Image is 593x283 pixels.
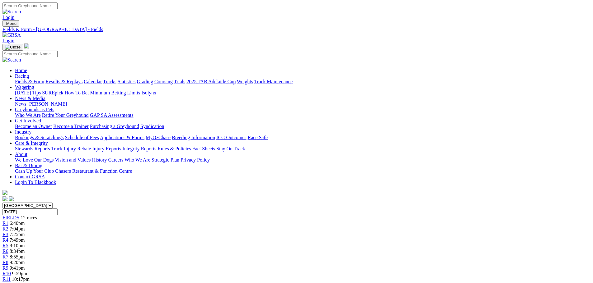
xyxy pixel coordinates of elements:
a: Get Involved [15,118,41,123]
a: ICG Outcomes [216,135,246,140]
a: Trials [174,79,185,84]
a: Coursing [154,79,173,84]
a: R5 [2,243,8,248]
button: Toggle navigation [2,20,19,27]
a: Statistics [118,79,136,84]
a: Industry [15,129,31,135]
a: R6 [2,249,8,254]
img: Search [2,57,21,63]
a: Strategic Plan [152,157,179,162]
a: Racing [15,73,29,79]
img: GRSA [2,32,21,38]
input: Search [2,2,58,9]
a: Retire Your Greyhound [42,112,89,118]
a: Fields & Form - [GEOGRAPHIC_DATA] - Fields [2,27,591,32]
a: Cash Up Your Club [15,168,54,174]
img: logo-grsa-white.png [24,43,29,48]
a: R9 [2,265,8,271]
div: Care & Integrity [15,146,591,152]
a: R8 [2,260,8,265]
input: Select date [2,208,58,215]
a: Wagering [15,84,34,90]
a: Purchasing a Greyhound [90,124,139,129]
a: R4 [2,237,8,243]
div: Bar & Dining [15,168,591,174]
a: R2 [2,226,8,231]
a: Bookings & Scratchings [15,135,64,140]
a: Syndication [140,124,164,129]
a: How To Bet [65,90,89,95]
div: News & Media [15,101,591,107]
a: [DATE] Tips [15,90,41,95]
img: logo-grsa-white.png [2,190,7,195]
a: R7 [2,254,8,259]
a: Minimum Betting Limits [90,90,140,95]
a: Who We Are [15,112,41,118]
span: Menu [6,21,16,26]
a: Privacy Policy [181,157,210,162]
a: [PERSON_NAME] [27,101,67,107]
input: Search [2,51,58,57]
a: Bar & Dining [15,163,42,168]
span: 8:55pm [10,254,25,259]
a: R3 [2,232,8,237]
div: Wagering [15,90,591,96]
span: 7:25pm [10,232,25,237]
a: Rules & Policies [158,146,191,151]
a: R1 [2,221,8,226]
button: Toggle navigation [2,44,23,51]
a: Track Maintenance [254,79,293,84]
a: Tracks [103,79,116,84]
div: Industry [15,135,591,140]
a: Fields & Form [15,79,44,84]
a: Weights [237,79,253,84]
span: 8:34pm [10,249,25,254]
img: Search [2,9,21,15]
a: Chasers Restaurant & Function Centre [55,168,132,174]
span: 9:59pm [12,271,27,276]
a: Become a Trainer [53,124,89,129]
span: 8:10pm [10,243,25,248]
a: We Love Our Dogs [15,157,54,162]
a: R10 [2,271,11,276]
a: Become an Owner [15,124,52,129]
a: GAP SA Assessments [90,112,134,118]
span: 7:49pm [10,237,25,243]
a: Login [2,15,14,20]
a: History [92,157,107,162]
span: 12 races [21,215,37,220]
a: R11 [2,276,11,282]
img: facebook.svg [2,196,7,201]
a: Grading [137,79,153,84]
a: Login To Blackbook [15,180,56,185]
a: About [15,152,27,157]
span: 7:04pm [10,226,25,231]
a: Injury Reports [92,146,121,151]
span: 6:40pm [10,221,25,226]
a: FIELDS [2,215,19,220]
span: 10:17pm [12,276,30,282]
a: Home [15,68,27,73]
a: Schedule of Fees [65,135,99,140]
img: twitter.svg [9,196,14,201]
a: Careers [108,157,123,162]
a: Applications & Forms [100,135,144,140]
a: Calendar [84,79,102,84]
a: Contact GRSA [15,174,45,179]
img: Close [5,45,21,50]
div: Racing [15,79,591,84]
a: MyOzChase [146,135,171,140]
a: Who We Are [125,157,150,162]
a: Stewards Reports [15,146,50,151]
a: Results & Replays [45,79,82,84]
